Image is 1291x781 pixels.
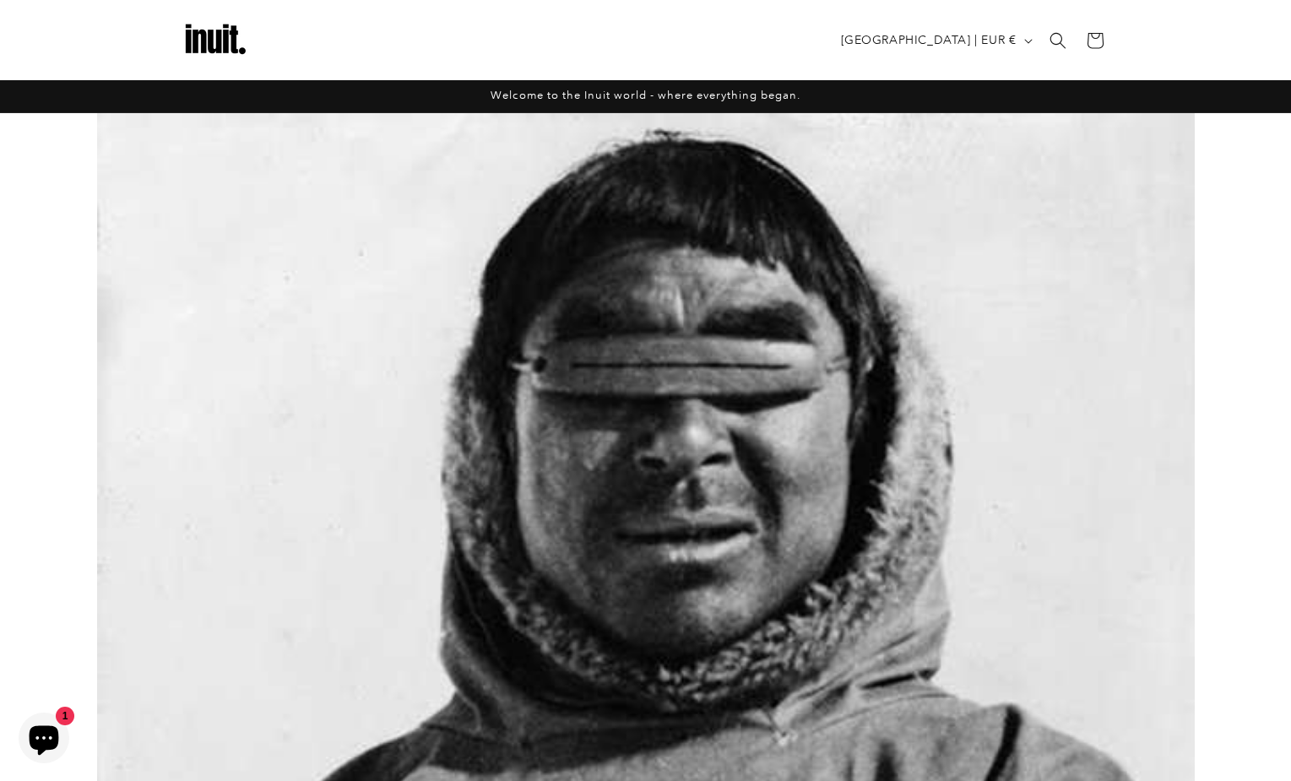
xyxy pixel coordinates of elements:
span: [GEOGRAPHIC_DATA] | EUR € [841,31,1017,49]
button: [GEOGRAPHIC_DATA] | EUR € [831,24,1039,57]
span: Welcome to the Inuit world - where everything began. [491,89,800,101]
div: Announcement [182,80,1110,112]
summary: Search [1039,22,1077,59]
img: Inuit Logo [182,7,249,74]
inbox-online-store-chat: Shopify online store chat [14,713,74,767]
